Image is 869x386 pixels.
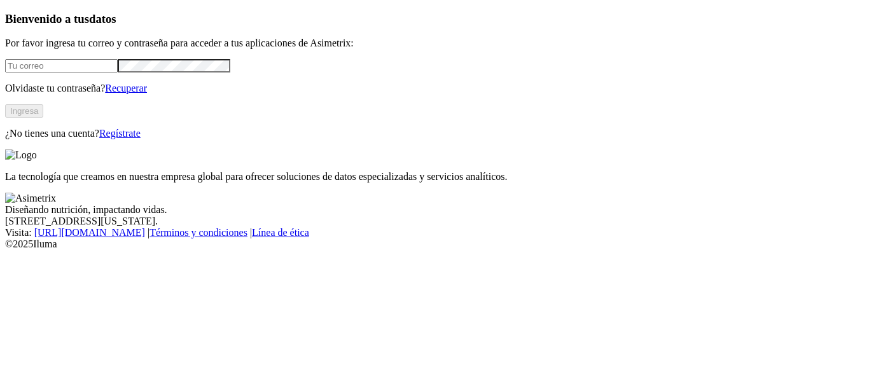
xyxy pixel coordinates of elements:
h3: Bienvenido a tus [5,12,864,26]
a: Términos y condiciones [149,227,247,238]
button: Ingresa [5,104,43,118]
a: Regístrate [99,128,141,139]
p: ¿No tienes una cuenta? [5,128,864,139]
p: Olvidaste tu contraseña? [5,83,864,94]
a: Recuperar [105,83,147,93]
img: Logo [5,149,37,161]
div: Diseñando nutrición, impactando vidas. [5,204,864,216]
div: Visita : | | [5,227,864,238]
a: [URL][DOMAIN_NAME] [34,227,145,238]
p: La tecnología que creamos en nuestra empresa global para ofrecer soluciones de datos especializad... [5,171,864,183]
div: © 2025 Iluma [5,238,864,250]
input: Tu correo [5,59,118,72]
span: datos [89,12,116,25]
div: [STREET_ADDRESS][US_STATE]. [5,216,864,227]
p: Por favor ingresa tu correo y contraseña para acceder a tus aplicaciones de Asimetrix: [5,38,864,49]
img: Asimetrix [5,193,56,204]
a: Línea de ética [252,227,309,238]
